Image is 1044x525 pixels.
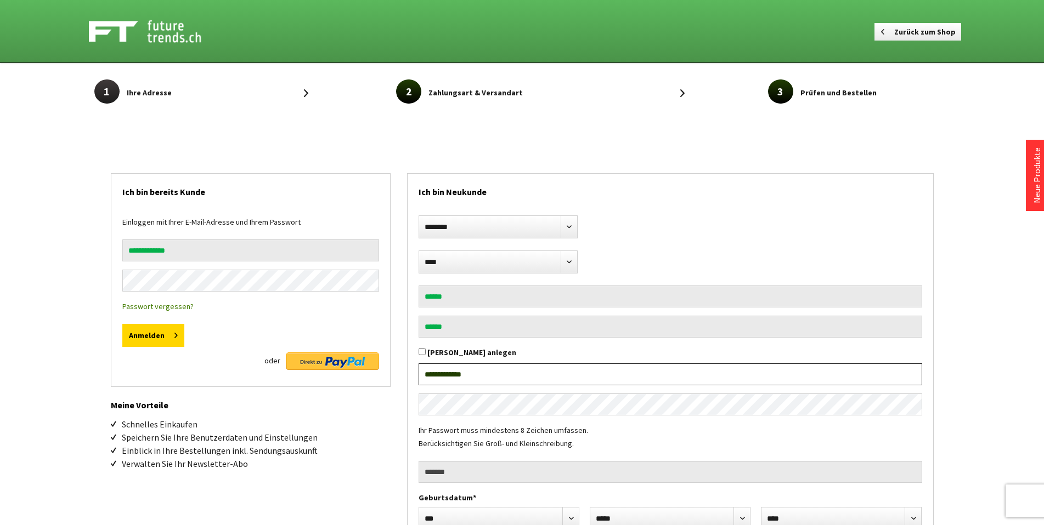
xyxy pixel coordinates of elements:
[89,18,298,45] a: Shop Futuretrends - zur Startseite wechseln
[768,79,793,104] span: 3
[428,86,523,99] span: Zahlungsart & Versandart
[122,324,184,347] button: Anmelden
[800,86,877,99] span: Prüfen und Bestellen
[127,86,172,99] span: Ihre Adresse
[122,431,391,444] li: Speichern Sie Ihre Benutzerdaten und Einstellungen
[419,174,922,204] h2: Ich bin Neukunde
[286,352,379,370] img: Direkt zu PayPal Button
[122,444,391,457] li: Einblick in Ihre Bestellungen inkl. Sendungsauskunft
[1031,147,1042,203] a: Neue Produkte
[122,174,379,204] h2: Ich bin bereits Kunde
[89,18,225,45] img: Shop Futuretrends - zur Startseite wechseln
[122,301,194,311] a: Passwort vergessen?
[396,79,421,104] span: 2
[122,215,379,239] div: Einloggen mit Ihrer E-Mail-Adresse und Ihrem Passwort
[122,418,391,431] li: Schnelles Einkaufen
[111,387,391,412] h2: Meine Vorteile
[427,347,516,357] label: [PERSON_NAME] anlegen
[122,457,391,470] li: Verwalten Sie Ihr Newsletter-Abo
[264,352,280,369] span: oder
[419,491,922,504] label: Geburtsdatum*
[874,23,961,41] a: Zurück zum Shop
[419,424,922,461] div: Ihr Passwort muss mindestens 8 Zeichen umfassen. Berücksichtigen Sie Groß- und Kleinschreibung.
[94,79,120,104] span: 1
